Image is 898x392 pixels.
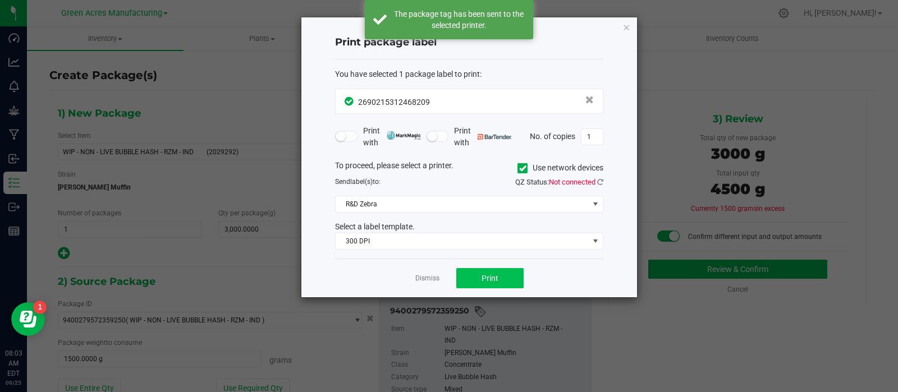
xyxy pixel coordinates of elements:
div: : [335,68,603,80]
img: bartender.png [478,134,512,140]
button: Print [456,268,524,288]
h4: Print package label [335,35,603,50]
span: 2690215312468209 [358,98,430,107]
span: Print [482,274,498,283]
span: 300 DPI [336,233,589,249]
span: Print with [454,125,512,149]
span: In Sync [345,95,355,107]
span: R&D Zebra [336,196,589,212]
div: To proceed, please select a printer. [327,160,612,177]
img: mark_magic_cybra.png [387,131,421,140]
a: Dismiss [415,274,439,283]
span: No. of copies [530,131,575,140]
span: Send to: [335,178,381,186]
iframe: Resource center [11,302,45,336]
span: Print with [363,125,421,149]
span: QZ Status: [515,178,603,186]
span: You have selected 1 package label to print [335,70,480,79]
iframe: Resource center unread badge [33,301,47,314]
span: label(s) [350,178,373,186]
label: Use network devices [517,162,603,174]
div: The package tag has been sent to the selected printer. [393,8,525,31]
div: Select a label template. [327,221,612,233]
span: Not connected [549,178,595,186]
